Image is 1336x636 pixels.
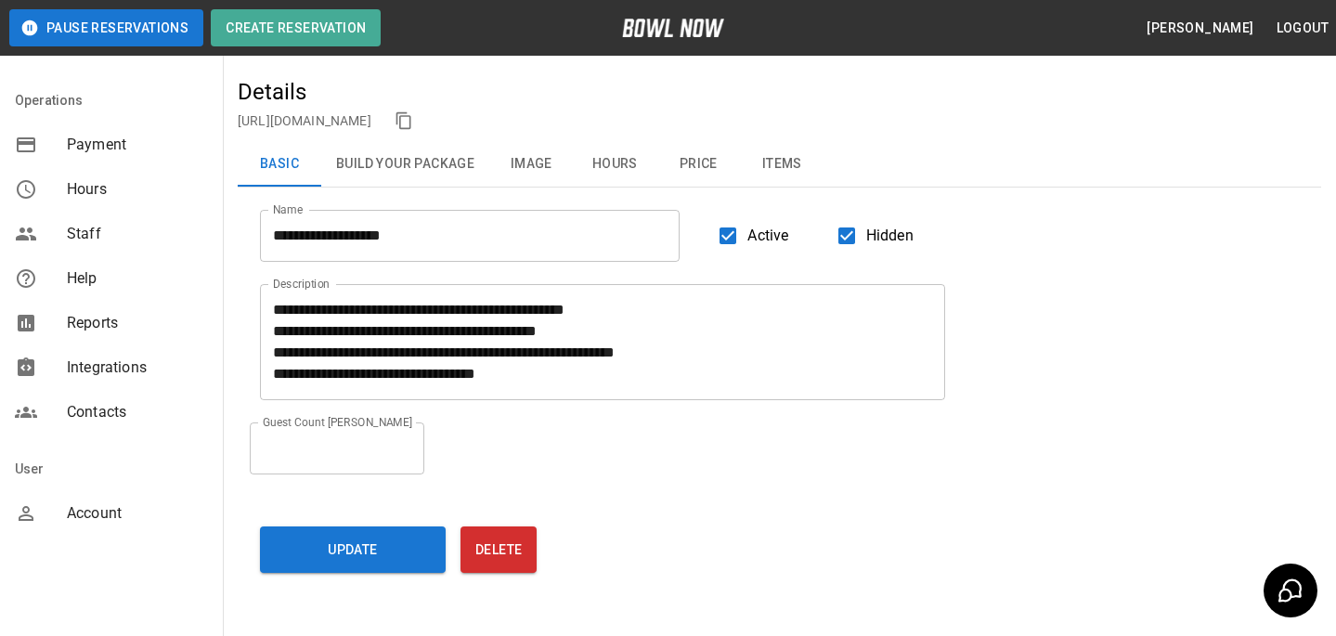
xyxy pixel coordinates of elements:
[460,526,537,573] button: Delete
[390,107,418,135] button: copy link
[656,142,740,187] button: Price
[238,77,1321,107] h5: Details
[573,142,656,187] button: Hours
[67,312,208,334] span: Reports
[67,134,208,156] span: Payment
[622,19,724,37] img: logo
[740,142,824,187] button: Items
[321,142,489,187] button: Build Your Package
[238,142,1321,187] div: basic tabs example
[866,225,914,247] span: Hidden
[238,113,371,128] a: [URL][DOMAIN_NAME]
[260,526,446,573] button: Update
[238,142,321,187] button: Basic
[67,401,208,423] span: Contacts
[250,422,424,474] input: Guest Count [PERSON_NAME]
[1269,11,1336,45] button: Logout
[67,178,208,201] span: Hours
[827,216,914,255] label: Hidden products will not be visible to customers. You can still create and use them for bookings.
[9,9,203,46] button: Pause Reservations
[489,142,573,187] button: Image
[747,225,788,247] span: Active
[67,267,208,290] span: Help
[67,502,208,525] span: Account
[211,9,381,46] button: Create Reservation
[1139,11,1261,45] button: [PERSON_NAME]
[67,223,208,245] span: Staff
[67,357,208,379] span: Integrations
